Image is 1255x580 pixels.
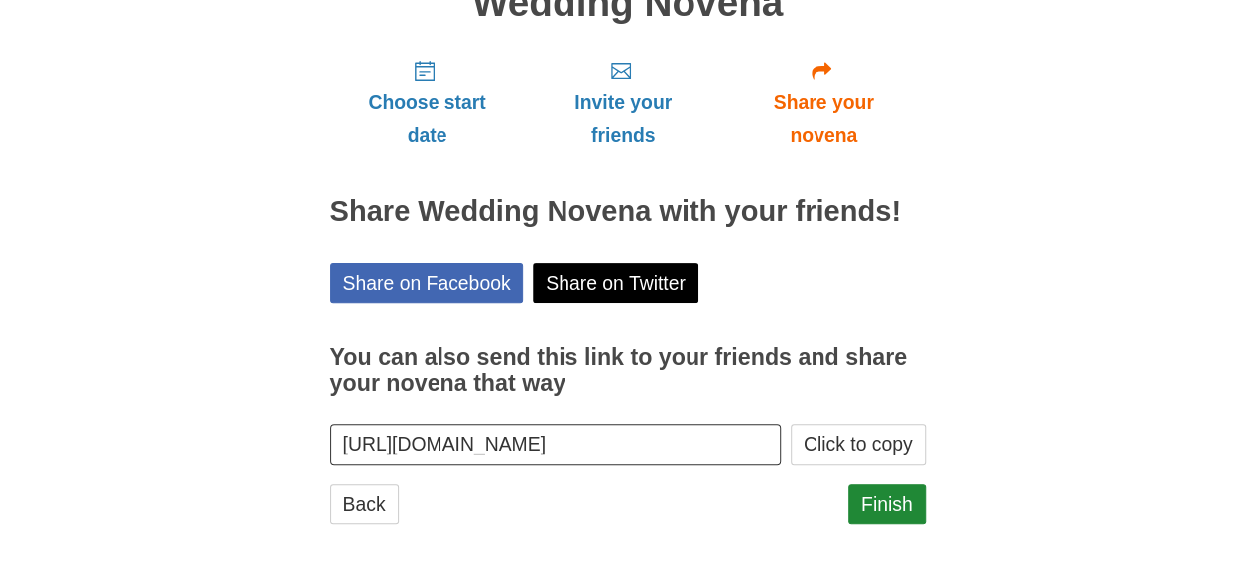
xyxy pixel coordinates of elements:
span: Share your novena [742,86,906,152]
a: Back [330,484,399,524]
span: Choose start date [350,86,505,152]
a: Share on Facebook [330,263,524,303]
a: Finish [848,484,926,524]
h3: You can also send this link to your friends and share your novena that way [330,345,926,396]
h2: Share Wedding Novena with your friends! [330,196,926,228]
span: Invite your friends [544,86,701,152]
a: Share your novena [722,44,926,162]
a: Invite your friends [524,44,721,162]
button: Click to copy [791,424,926,465]
a: Share on Twitter [533,263,698,303]
a: Choose start date [330,44,525,162]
